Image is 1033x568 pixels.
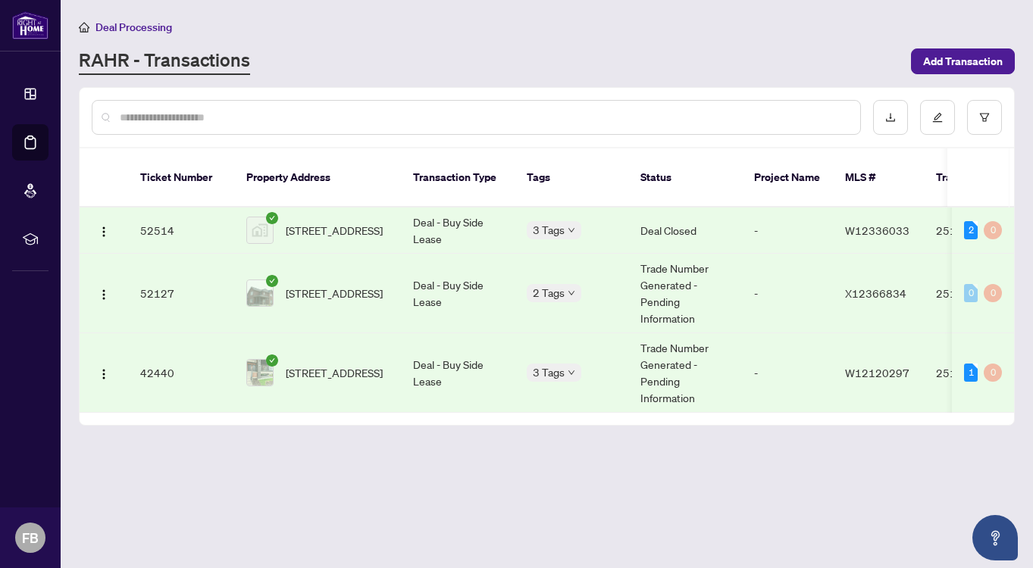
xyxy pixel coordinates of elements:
[911,48,1015,74] button: Add Transaction
[924,254,1030,333] td: 2515129
[79,22,89,33] span: home
[742,148,833,208] th: Project Name
[964,221,978,239] div: 2
[247,217,273,243] img: thumbnail-img
[247,360,273,385] img: thumbnail-img
[92,360,116,385] button: Logo
[742,333,833,413] td: -
[885,112,896,123] span: download
[924,208,1030,254] td: 2514671
[923,49,1003,73] span: Add Transaction
[628,148,742,208] th: Status
[286,364,383,381] span: [STREET_ADDRESS]
[628,333,742,413] td: Trade Number Generated - Pending Information
[979,112,990,123] span: filter
[845,223,909,237] span: W12336033
[98,368,110,380] img: Logo
[266,354,278,367] span: check-circle
[568,226,575,234] span: down
[266,275,278,287] span: check-circle
[128,254,234,333] td: 52127
[401,208,515,254] td: Deal - Buy Side Lease
[924,333,1030,413] td: 2510016
[533,284,565,301] span: 2 Tags
[628,208,742,254] td: Deal Closed
[967,100,1002,135] button: filter
[98,289,110,301] img: Logo
[845,286,906,300] span: X12366834
[128,208,234,254] td: 52514
[533,221,565,239] span: 3 Tags
[234,148,401,208] th: Property Address
[742,208,833,254] td: -
[22,527,39,548] span: FB
[286,285,383,301] span: [STREET_ADDRESS]
[128,148,234,208] th: Ticket Number
[12,11,49,39] img: logo
[401,254,515,333] td: Deal - Buy Side Lease
[845,366,909,379] span: W12120297
[92,218,116,242] button: Logo
[920,100,955,135] button: edit
[924,148,1030,208] th: Trade Number
[833,148,924,208] th: MLS #
[628,254,742,333] td: Trade Number Generated - Pending Information
[984,221,1002,239] div: 0
[568,289,575,297] span: down
[972,515,1018,560] button: Open asap
[964,364,978,382] div: 1
[286,222,383,239] span: [STREET_ADDRESS]
[92,281,116,305] button: Logo
[964,284,978,302] div: 0
[401,148,515,208] th: Transaction Type
[95,20,172,34] span: Deal Processing
[79,48,250,75] a: RAHR - Transactions
[266,212,278,224] span: check-circle
[984,364,1002,382] div: 0
[533,364,565,381] span: 3 Tags
[873,100,908,135] button: download
[515,148,628,208] th: Tags
[98,226,110,238] img: Logo
[742,254,833,333] td: -
[247,280,273,306] img: thumbnail-img
[401,333,515,413] td: Deal - Buy Side Lease
[984,284,1002,302] div: 0
[932,112,943,123] span: edit
[128,333,234,413] td: 42440
[568,369,575,376] span: down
